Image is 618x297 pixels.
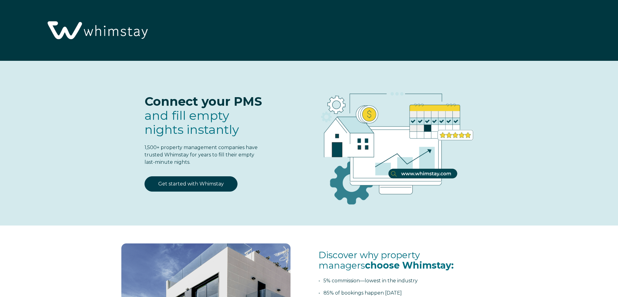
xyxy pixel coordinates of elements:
[319,249,454,271] span: Discover why property managers
[319,290,402,296] span: • 85% of bookings happen [DATE]
[319,278,418,284] span: • 5% commission—lowest in the industry
[145,108,239,137] span: and
[145,108,239,137] span: fill empty nights instantly
[145,94,262,109] span: Connect your PMS
[145,145,258,165] span: 1,500+ property management companies have trusted Whimstay for years to fill their empty last-min...
[43,3,151,59] img: Whimstay Logo-02 1
[286,73,501,214] img: RBO Ilustrations-03
[365,260,454,271] span: choose Whimstay:
[145,176,238,192] a: Get started with Whimstay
